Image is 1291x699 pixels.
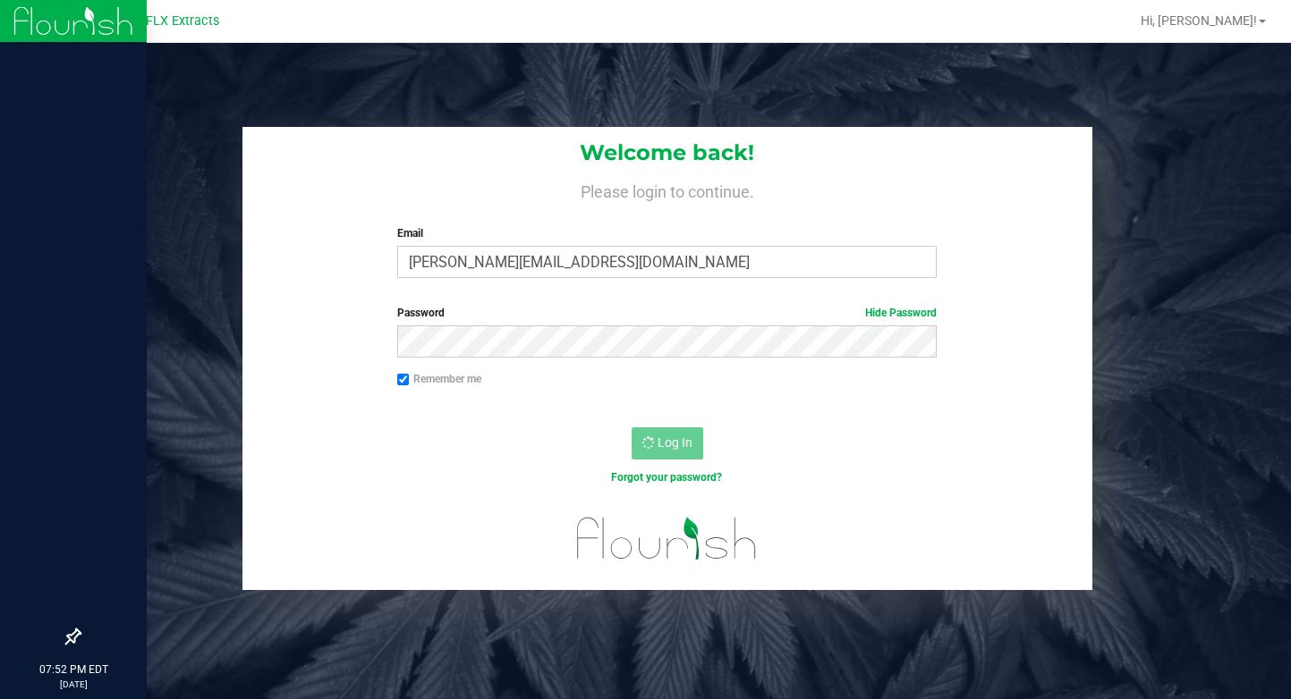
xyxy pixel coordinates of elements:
[561,504,774,572] img: flourish_logo.svg
[397,374,410,386] input: Remember me
[865,307,937,319] a: Hide Password
[8,678,139,691] p: [DATE]
[397,307,445,319] span: Password
[242,141,1092,164] h1: Welcome back!
[658,435,692,450] span: Log In
[397,225,937,241] label: Email
[611,471,722,484] a: Forgot your password?
[8,661,139,678] p: 07:52 PM EDT
[632,427,703,459] button: Log In
[397,371,481,387] label: Remember me
[1141,13,1257,28] span: Hi, [PERSON_NAME]!
[146,13,219,29] span: FLX Extracts
[242,179,1092,200] h4: Please login to continue.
